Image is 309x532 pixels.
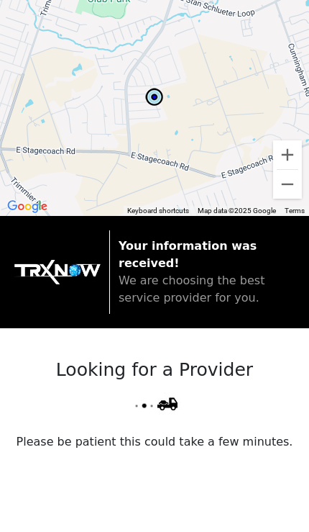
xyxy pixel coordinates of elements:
[273,170,302,199] button: Zoom out
[4,197,51,216] img: Google
[4,197,51,216] a: Open this area in Google Maps (opens a new window)
[198,207,276,215] span: Map data ©2025 Google
[119,274,264,305] span: We are choosing the best service provider for you.
[285,207,305,215] a: Terms (opens in new tab)
[119,239,257,270] strong: Your information was received!
[273,140,302,169] button: Zoom in
[127,206,189,216] button: Keyboard shortcuts
[124,387,185,416] img: truck Gif
[14,260,101,284] img: trx now logo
